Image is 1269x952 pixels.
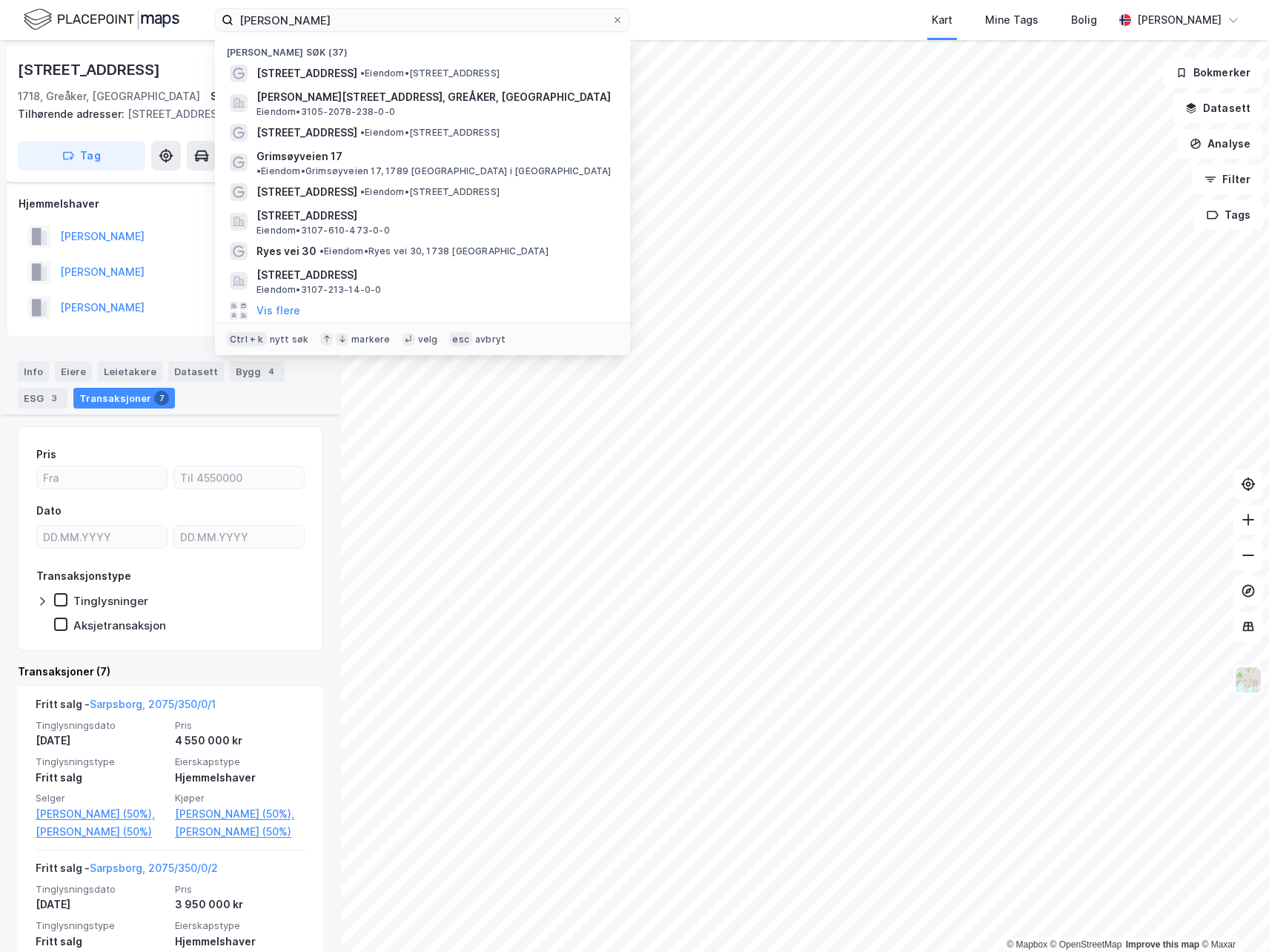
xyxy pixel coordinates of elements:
[932,11,952,29] div: Kart
[175,732,305,750] div: 4 550 000 kr
[36,732,166,750] div: [DATE]
[256,183,357,201] span: [STREET_ADDRESS]
[256,165,261,176] span: •
[36,919,166,932] span: Tinglysningstype
[18,105,311,123] div: [STREET_ADDRESS]
[18,87,200,105] div: 1718, Greåker, [GEOGRAPHIC_DATA]
[36,933,166,951] div: Fritt salg
[175,919,305,932] span: Eierskapstype
[256,225,390,237] span: Eiendom • 3107-610-473-0-0
[18,58,163,82] div: [STREET_ADDRESS]
[90,862,218,874] a: Sarpsborg, 2075/350/0/2
[256,266,612,284] span: [STREET_ADDRESS]
[215,35,630,62] div: [PERSON_NAME] søk (37)
[36,805,166,823] a: [PERSON_NAME] (50%),
[1195,881,1269,952] div: Kontrollprogram for chat
[55,361,92,382] div: Eiere
[36,883,166,896] span: Tinglysningsdato
[36,792,166,804] span: Selger
[270,334,309,346] div: nytt søk
[256,124,357,142] span: [STREET_ADDRESS]
[36,719,166,732] span: Tinglysningsdato
[1195,881,1269,952] iframe: Chat Widget
[418,334,438,346] div: velg
[175,792,305,804] span: Kjøper
[18,388,67,409] div: ESG
[168,361,224,382] div: Datasett
[211,87,323,105] div: Sarpsborg, 2075/350
[36,446,56,463] div: Pris
[256,302,300,320] button: Vis flere
[36,769,166,787] div: Fritt salg
[1163,58,1263,87] button: Bokmerker
[175,805,305,823] a: [PERSON_NAME] (50%),
[256,284,382,296] span: Eiendom • 3107-213-14-0-0
[1194,200,1263,230] button: Tags
[256,207,612,225] span: [STREET_ADDRESS]
[1177,129,1263,159] button: Analyse
[256,65,357,82] span: [STREET_ADDRESS]
[36,695,216,719] div: Fritt salg -
[73,388,175,409] div: Transaksjoner
[19,195,322,213] div: Hjemmelshaver
[18,361,49,382] div: Info
[230,361,285,382] div: Bygg
[18,141,145,171] button: Tag
[174,526,304,548] input: DD.MM.YYYY
[227,332,267,347] div: Ctrl + k
[360,127,365,138] span: •
[18,108,127,120] span: Tilhørende adresser:
[36,567,131,585] div: Transaksjonstype
[175,896,305,913] div: 3 950 000 kr
[174,466,304,489] input: Til 4550000
[36,823,166,841] a: [PERSON_NAME] (50%)
[98,361,162,382] div: Leietakere
[985,11,1038,29] div: Mine Tags
[1173,93,1263,123] button: Datasett
[264,364,279,379] div: 4
[73,618,166,632] div: Aksjetransaksjon
[351,334,390,346] div: markere
[175,933,305,951] div: Hjemmelshaver
[36,756,166,768] span: Tinglysningstype
[36,859,218,883] div: Fritt salg -
[1234,666,1262,694] img: Z
[360,127,500,139] span: Eiendom • [STREET_ADDRESS]
[1192,165,1263,194] button: Filter
[18,663,323,681] div: Transaksjoner (7)
[90,698,216,710] a: Sarpsborg, 2075/350/0/1
[36,502,62,520] div: Dato
[36,896,166,913] div: [DATE]
[175,883,305,896] span: Pris
[1126,939,1199,950] a: Improve this map
[233,9,612,31] input: Søk på adresse, matrikkel, gårdeiere, leietakere eller personer
[154,391,169,406] div: 7
[319,245,324,257] span: •
[256,148,342,165] span: Grimsøyveien 17
[73,594,148,608] div: Tinglysninger
[256,165,612,177] span: Eiendom • Grimsøyveien 17, 1789 [GEOGRAPHIC_DATA] i [GEOGRAPHIC_DATA]
[360,186,365,197] span: •
[360,67,365,79] span: •
[1137,11,1222,29] div: [PERSON_NAME]
[47,391,62,406] div: 3
[175,719,305,732] span: Pris
[175,756,305,768] span: Eierskapstype
[1071,11,1097,29] div: Bolig
[256,242,317,260] span: Ryes vei 30
[475,334,506,346] div: avbryt
[1050,939,1122,950] a: OpenStreetMap
[24,7,179,33] img: logo.f888ab2527a4732fd821a326f86c7f29.svg
[360,186,500,198] span: Eiendom • [STREET_ADDRESS]
[256,88,612,106] span: [PERSON_NAME][STREET_ADDRESS], GREÅKER, [GEOGRAPHIC_DATA]
[37,526,167,548] input: DD.MM.YYYY
[175,769,305,787] div: Hjemmelshaver
[449,332,472,347] div: esc
[360,67,500,79] span: Eiendom • [STREET_ADDRESS]
[1007,939,1047,950] a: Mapbox
[175,823,305,841] a: [PERSON_NAME] (50%)
[319,245,549,257] span: Eiendom • Ryes vei 30, 1738 [GEOGRAPHIC_DATA]
[37,466,167,489] input: Fra
[256,106,395,118] span: Eiendom • 3105-2078-238-0-0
